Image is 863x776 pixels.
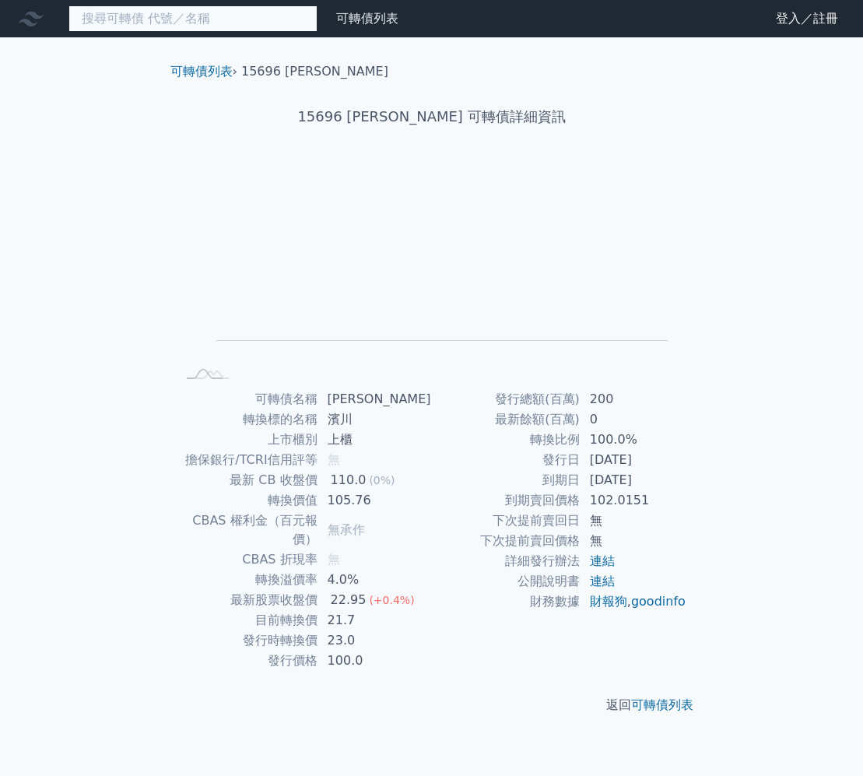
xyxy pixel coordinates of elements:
span: (+0.4%) [369,594,414,606]
td: 轉換標的名稱 [177,409,318,430]
span: 無 [328,452,340,467]
span: 無 [328,552,340,567]
td: 轉換價值 [177,490,318,511]
a: 連結 [590,574,615,588]
td: 21.7 [318,610,432,630]
td: 濱川 [318,409,432,430]
td: [PERSON_NAME] [318,389,432,409]
td: 擔保銀行/TCRI信用評等 [177,450,318,470]
h1: 15696 [PERSON_NAME] 可轉債詳細資訊 [158,106,706,128]
div: 22.95 [328,591,370,609]
td: 轉換比例 [432,430,581,450]
td: , [581,592,687,612]
td: CBAS 折現率 [177,550,318,570]
td: 發行日 [432,450,581,470]
td: 無 [581,531,687,551]
td: 0 [581,409,687,430]
td: 可轉債名稱 [177,389,318,409]
td: 102.0151 [581,490,687,511]
li: › [170,62,237,81]
td: 100.0% [581,430,687,450]
td: 最新 CB 收盤價 [177,470,318,490]
td: 上櫃 [318,430,432,450]
span: (0%) [369,474,395,486]
td: 100.0 [318,651,432,671]
td: 200 [581,389,687,409]
td: [DATE] [581,450,687,470]
td: 最新股票收盤價 [177,590,318,610]
td: 發行價格 [177,651,318,671]
div: 110.0 [328,471,370,490]
a: 可轉債列表 [631,697,693,712]
td: 轉換溢價率 [177,570,318,590]
td: 105.76 [318,490,432,511]
td: 公開說明書 [432,571,581,592]
td: 4.0% [318,570,432,590]
td: 發行總額(百萬) [432,389,581,409]
p: 返回 [158,696,706,715]
td: 發行時轉換價 [177,630,318,651]
input: 搜尋可轉債 代號／名稱 [68,5,317,32]
a: 可轉債列表 [336,11,398,26]
td: 下次提前賣回價格 [432,531,581,551]
td: 下次提前賣回日 [432,511,581,531]
td: 目前轉換價 [177,610,318,630]
td: [DATE] [581,470,687,490]
td: 財務數據 [432,592,581,612]
a: 登入／註冊 [763,6,851,31]
td: 詳細發行辦法 [432,551,581,571]
a: goodinfo [631,594,686,609]
span: 無承作 [328,522,365,537]
td: 最新餘額(百萬) [432,409,581,430]
td: 無 [581,511,687,531]
a: 連結 [590,553,615,568]
td: 23.0 [318,630,432,651]
td: 到期日 [432,470,581,490]
td: 到期賣回價格 [432,490,581,511]
a: 財報狗 [590,594,627,609]
a: 可轉債列表 [170,64,233,79]
li: 15696 [PERSON_NAME] [241,62,388,81]
g: Chart [202,177,668,363]
td: 上市櫃別 [177,430,318,450]
td: CBAS 權利金（百元報價） [177,511,318,550]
